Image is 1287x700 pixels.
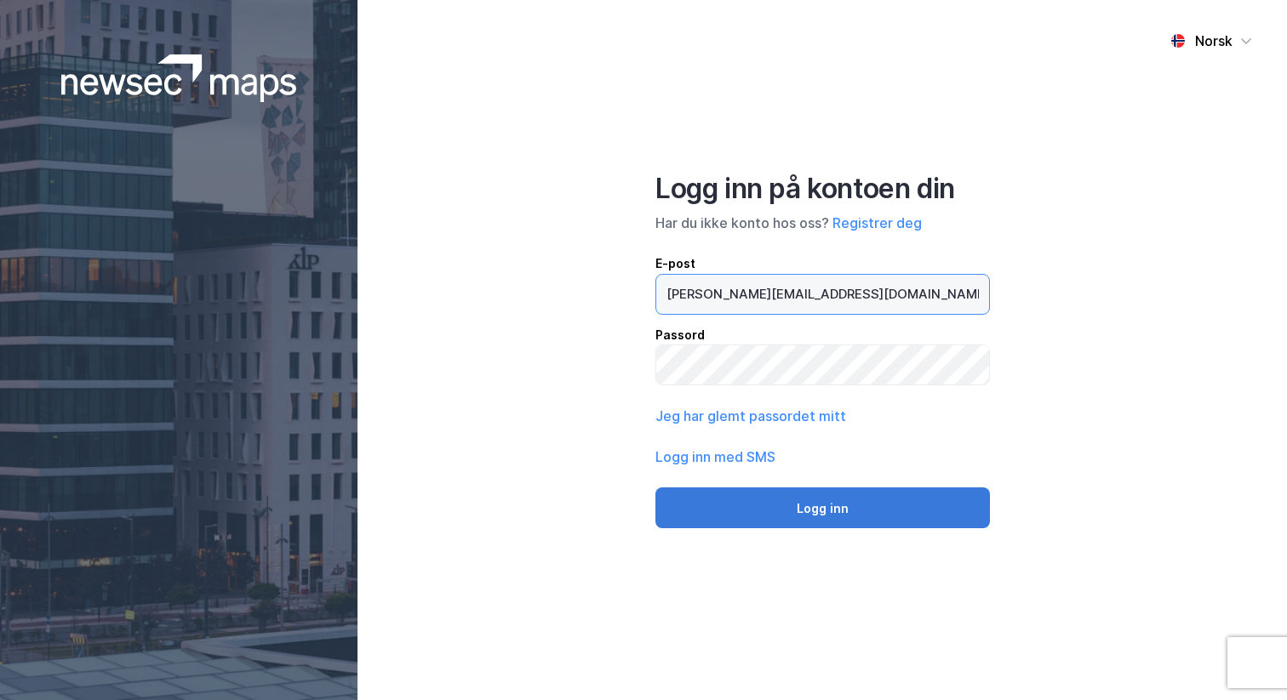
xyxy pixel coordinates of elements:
div: Har du ikke konto hos oss? [655,213,990,233]
div: Kontrollprogram for chat [1202,618,1287,700]
button: Logg inn [655,487,990,528]
img: logoWhite.bf58a803f64e89776f2b079ca2356427.svg [61,54,297,102]
div: Norsk [1195,31,1233,51]
div: Passord [655,325,990,345]
button: Registrer deg [832,213,922,233]
iframe: Chat Widget [1202,618,1287,700]
div: Logg inn på kontoen din [655,172,990,206]
button: Logg inn med SMS [655,447,775,467]
div: E-post [655,253,990,274]
button: Jeg har glemt passordet mitt [655,406,846,426]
